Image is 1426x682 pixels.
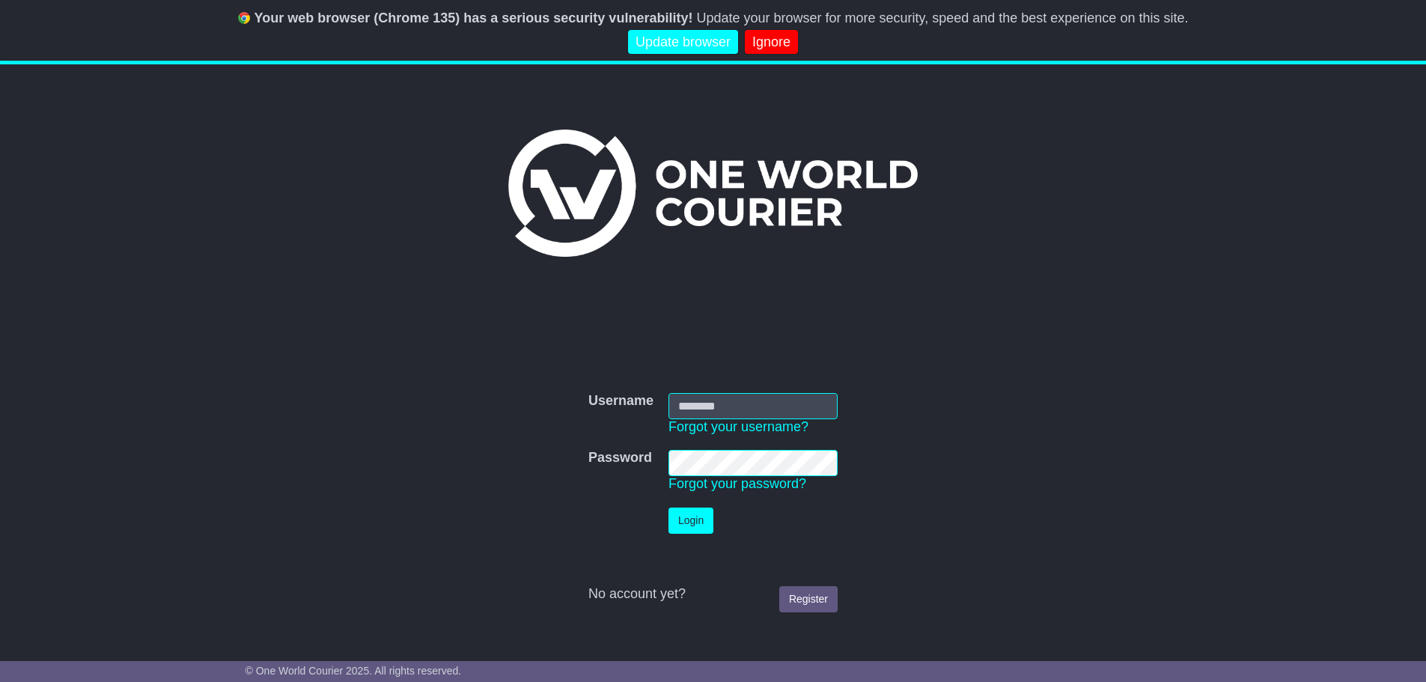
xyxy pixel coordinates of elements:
[588,393,653,409] label: Username
[696,10,1188,25] span: Update your browser for more security, speed and the best experience on this site.
[668,508,713,534] button: Login
[628,30,738,55] a: Update browser
[668,419,808,434] a: Forgot your username?
[745,30,798,55] a: Ignore
[779,586,838,612] a: Register
[588,450,652,466] label: Password
[255,10,693,25] b: Your web browser (Chrome 135) has a serious security vulnerability!
[668,476,806,491] a: Forgot your password?
[508,130,917,257] img: One World
[246,665,462,677] span: © One World Courier 2025. All rights reserved.
[588,586,838,603] div: No account yet?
